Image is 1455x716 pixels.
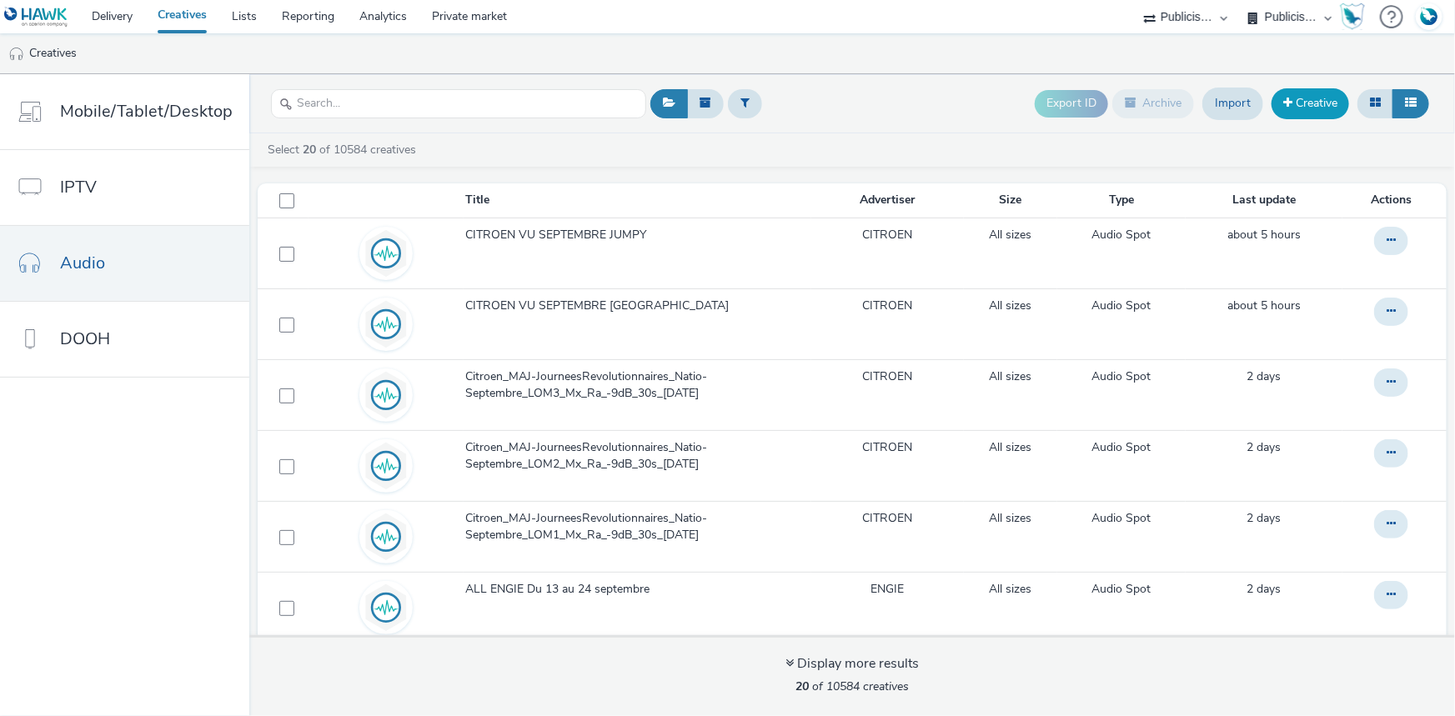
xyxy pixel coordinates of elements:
[1091,581,1151,598] a: Audio Spot
[1057,183,1186,218] th: Type
[989,581,1031,598] a: All sizes
[303,142,316,158] strong: 20
[465,439,804,473] span: Citroen_MAJ-JourneesRevolutionnaires_Natio-Septembre_LOM2_Mx_Ra_-9dB_30s_[DATE]
[1227,298,1301,313] span: about 5 hours
[863,510,913,527] a: CITROEN
[785,654,919,673] div: Display more results
[271,89,646,118] input: Search...
[1227,227,1301,243] span: about 5 hours
[4,7,68,28] img: undefined Logo
[863,227,913,243] a: CITROEN
[795,678,809,694] strong: 20
[1272,88,1349,118] a: Creative
[266,142,423,158] a: Select of 10584 creatives
[362,442,410,490] img: audio.svg
[1202,88,1263,119] a: Import
[1247,439,1281,456] a: 9 September 2025, 15:43
[1247,510,1281,527] a: 9 September 2025, 15:41
[1227,227,1301,243] a: 11 September 2025, 11:00
[1342,183,1447,218] th: Actions
[1247,510,1281,526] span: 2 days
[465,368,804,403] span: Citroen_MAJ-JourneesRevolutionnaires_Natio-Septembre_LOM3_Mx_Ra_-9dB_30s_[DATE]
[1091,298,1151,314] a: Audio Spot
[871,581,905,598] a: ENGIE
[989,298,1031,314] a: All sizes
[465,581,810,606] a: ALL ENGIE Du 13 au 24 septembre
[362,371,410,419] img: audio.svg
[465,581,656,598] span: ALL ENGIE Du 13 au 24 septembre
[8,46,25,63] img: audio
[863,298,913,314] a: CITROEN
[362,300,410,348] img: audio.svg
[60,327,110,351] span: DOOH
[60,175,97,199] span: IPTV
[1417,4,1442,29] img: Account FR
[60,251,105,275] span: Audio
[1340,3,1365,30] img: Hawk Academy
[1112,89,1194,118] button: Archive
[1357,89,1393,118] button: Grid
[1247,581,1281,598] a: 9 September 2025, 9:46
[1227,298,1301,314] a: 11 September 2025, 11:00
[465,227,810,252] a: CITROEN VU SEPTEMBRE JUMPY
[863,368,913,385] a: CITROEN
[1340,3,1372,30] a: Hawk Academy
[863,439,913,456] a: CITROEN
[1247,439,1281,455] span: 2 days
[1091,227,1151,243] a: Audio Spot
[465,368,810,411] a: Citroen_MAJ-JourneesRevolutionnaires_Natio-Septembre_LOM3_Mx_Ra_-9dB_30s_[DATE]
[1091,510,1151,527] a: Audio Spot
[989,439,1031,456] a: All sizes
[1091,439,1151,456] a: Audio Spot
[464,183,812,218] th: Title
[989,368,1031,385] a: All sizes
[362,229,410,278] img: audio.svg
[465,510,810,553] a: Citroen_MAJ-JourneesRevolutionnaires_Natio-Septembre_LOM1_Mx_Ra_-9dB_30s_[DATE]
[1186,183,1342,218] th: Last update
[1247,368,1281,385] a: 9 September 2025, 15:44
[811,183,963,218] th: Advertiser
[465,298,810,323] a: CITROEN VU SEPTEMBRE [GEOGRAPHIC_DATA]
[60,99,233,123] span: Mobile/Tablet/Desktop
[465,298,735,314] span: CITROEN VU SEPTEMBRE [GEOGRAPHIC_DATA]
[1247,581,1281,597] span: 2 days
[465,510,804,544] span: Citroen_MAJ-JourneesRevolutionnaires_Natio-Septembre_LOM1_Mx_Ra_-9dB_30s_[DATE]
[795,678,909,694] span: of 10584 creatives
[989,227,1031,243] a: All sizes
[1091,368,1151,385] a: Audio Spot
[989,510,1031,527] a: All sizes
[362,583,410,632] img: audio.svg
[362,513,410,561] img: audio.svg
[1392,89,1429,118] button: Table
[1247,368,1281,384] span: 2 days
[1035,90,1108,117] button: Export ID
[465,439,810,482] a: Citroen_MAJ-JourneesRevolutionnaires_Natio-Septembre_LOM2_Mx_Ra_-9dB_30s_[DATE]
[964,183,1058,218] th: Size
[465,227,653,243] span: CITROEN VU SEPTEMBRE JUMPY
